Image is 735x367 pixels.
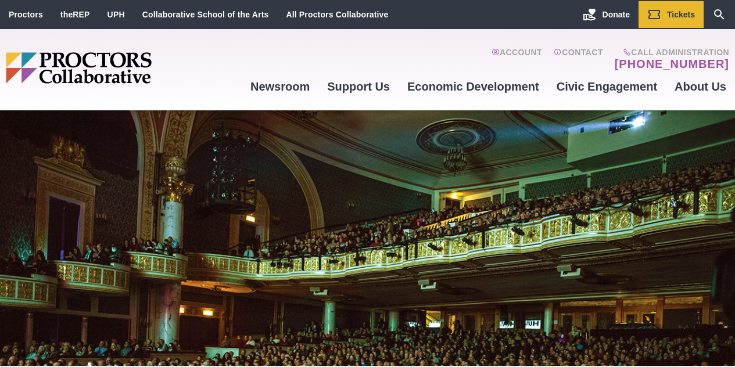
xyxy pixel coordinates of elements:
[554,48,603,71] a: Contact
[242,71,318,102] a: Newsroom
[399,71,548,102] a: Economic Development
[9,10,43,19] a: Proctors
[286,10,388,19] a: All Proctors Collaborative
[548,71,666,102] a: Civic Engagement
[666,71,735,102] a: About Us
[639,1,704,28] a: Tickets
[704,1,735,28] a: Search
[6,52,241,84] img: Proctors logo
[492,48,542,71] a: Account
[318,71,399,102] a: Support Us
[142,10,269,19] a: Collaborative School of the Arts
[611,48,729,57] span: Call Administration
[615,57,729,71] a: [PHONE_NUMBER]
[603,10,630,19] span: Donate
[667,10,695,19] span: Tickets
[574,1,639,28] a: Donate
[107,10,125,19] a: UPH
[60,10,90,19] a: theREP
